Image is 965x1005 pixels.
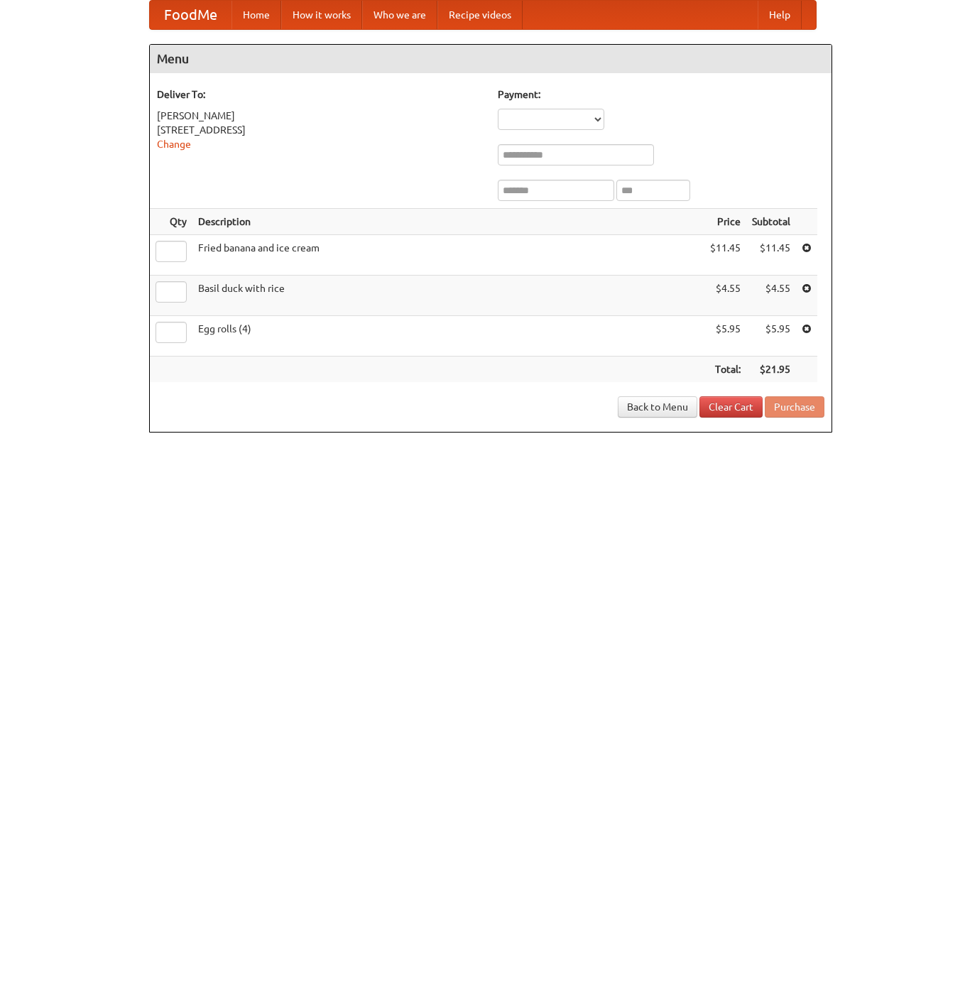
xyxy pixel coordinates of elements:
td: $5.95 [746,316,796,357]
td: $11.45 [746,235,796,276]
div: [PERSON_NAME] [157,109,484,123]
th: $21.95 [746,357,796,383]
td: $5.95 [704,316,746,357]
a: Recipe videos [437,1,523,29]
a: How it works [281,1,362,29]
a: Change [157,138,191,150]
td: $11.45 [704,235,746,276]
a: Clear Cart [699,396,763,418]
td: Basil duck with rice [192,276,704,316]
th: Subtotal [746,209,796,235]
h4: Menu [150,45,832,73]
h5: Payment: [498,87,824,102]
td: $4.55 [704,276,746,316]
a: Back to Menu [618,396,697,418]
a: Who we are [362,1,437,29]
td: $4.55 [746,276,796,316]
h5: Deliver To: [157,87,484,102]
a: Home [231,1,281,29]
td: Egg rolls (4) [192,316,704,357]
th: Description [192,209,704,235]
th: Total: [704,357,746,383]
a: FoodMe [150,1,231,29]
th: Qty [150,209,192,235]
th: Price [704,209,746,235]
button: Purchase [765,396,824,418]
td: Fried banana and ice cream [192,235,704,276]
a: Help [758,1,802,29]
div: [STREET_ADDRESS] [157,123,484,137]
